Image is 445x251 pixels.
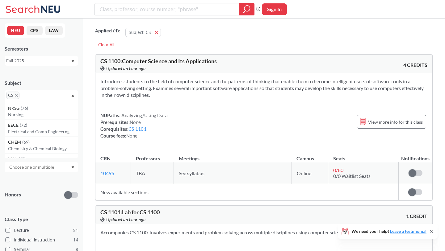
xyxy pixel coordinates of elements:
[5,226,78,234] label: Lecture
[95,27,120,34] span: Applied ( 1 ):
[239,3,254,15] div: magnifying glass
[100,209,160,216] span: CS 1101 : Lab for CS 1100
[15,94,18,97] svg: X to remove pill
[125,28,161,37] button: Subject: CS
[71,94,74,97] svg: Dropdown arrow
[5,56,78,66] div: Fall 2025Dropdown arrow
[8,156,19,163] span: LAW
[8,139,22,146] span: CHEM
[20,122,27,128] span: ( 72 )
[390,228,426,234] a: Leave a testimonial
[243,5,250,14] svg: magnifying glass
[351,229,426,233] span: We need your help!
[328,149,399,162] th: Seats
[333,173,371,179] span: 0/0 Waitlist Seats
[6,57,71,64] div: Fall 2025
[100,112,168,139] div: NUPaths: Prerequisites: Corequisites: Course fees:
[100,58,217,64] span: CS 1100 : Computer Science and Its Applications
[95,40,117,49] div: Clear All
[179,170,204,176] span: See syllabus
[5,45,78,52] div: Semesters
[292,149,328,162] th: Campus
[131,162,174,184] td: TBA
[398,149,432,162] th: Notifications
[27,26,43,35] button: CPS
[71,60,74,63] svg: Dropdown arrow
[5,216,78,223] span: Class Type
[129,29,151,35] span: Subject: CS
[131,149,174,162] th: Professors
[6,163,58,171] input: Choose one or multiple
[5,162,78,172] div: Dropdown arrow
[21,105,28,111] span: ( 76 )
[95,184,398,200] td: New available sections
[6,92,19,99] span: CSX to remove pill
[71,166,74,169] svg: Dropdown arrow
[100,155,111,162] div: CRN
[128,126,147,132] a: CS 1101
[19,156,26,162] span: ( 67 )
[406,213,427,220] span: 1 CREDIT
[126,133,137,138] span: None
[5,80,78,86] div: Subject
[73,237,78,243] span: 14
[8,146,78,152] p: Chemistry & Chemical Biology
[8,105,21,112] span: NRSG
[100,78,427,98] section: Introduces students to the field of computer science and the patterns of thinking that enable the...
[5,90,78,103] div: CSX to remove pillDropdown arrowNRSG(76)NursingEECE(72)Electrical and Comp EngineerngCHEM(69)Chem...
[130,119,141,125] span: None
[5,191,21,198] p: Honors
[99,4,235,14] input: Class, professor, course number, "phrase"
[8,129,78,135] p: Electrical and Comp Engineerng
[8,122,20,129] span: EECE
[106,65,146,72] span: Updated an hour ago
[403,62,427,68] span: 4 CREDITS
[8,112,78,118] p: Nursing
[100,170,114,176] a: 10495
[5,236,78,244] label: Individual Instruction
[73,227,78,234] span: 81
[7,26,24,35] button: NEU
[262,3,287,15] button: Sign In
[174,149,292,162] th: Meetings
[100,229,427,236] section: Accompanies CS 1100. Involves experiments and problem solving across multiple disciplines using c...
[120,113,168,118] span: Analyzing/Using Data
[333,167,343,173] span: 0 / 80
[106,216,146,223] span: Updated an hour ago
[292,162,328,184] td: Online
[22,139,30,145] span: ( 69 )
[45,26,63,35] button: LAW
[368,118,423,126] span: View more info for this class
